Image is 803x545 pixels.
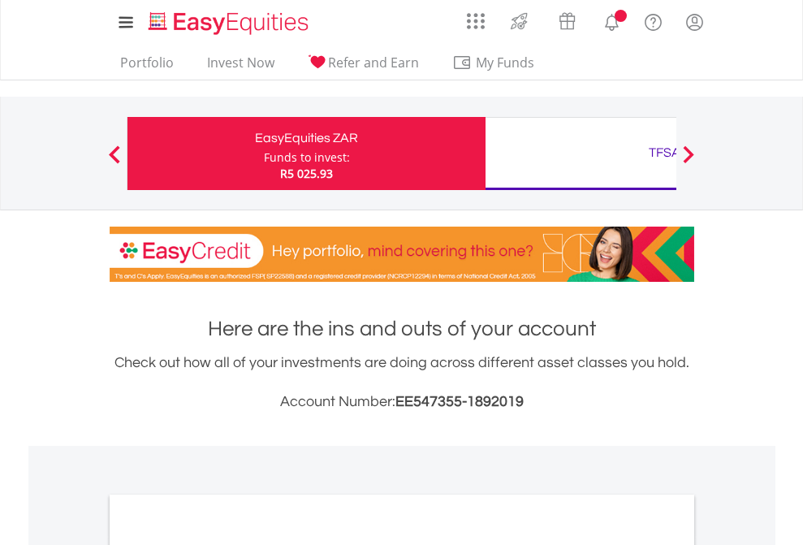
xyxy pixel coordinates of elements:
div: Funds to invest: [264,149,350,166]
span: R5 025.93 [280,166,333,181]
a: FAQ's and Support [632,4,674,37]
h3: Account Number: [110,391,694,413]
div: EasyEquities ZAR [137,127,476,149]
button: Previous [98,154,131,170]
img: vouchers-v2.svg [554,8,581,34]
a: Vouchers [543,4,591,34]
a: AppsGrid [456,4,495,30]
a: Refer and Earn [301,54,425,80]
a: Home page [142,4,315,37]
button: Next [672,154,705,170]
div: Check out how all of your investments are doing across different asset classes you hold. [110,352,694,413]
a: Portfolio [114,54,180,80]
img: thrive-v2.svg [506,8,533,34]
img: grid-menu-icon.svg [467,12,485,30]
span: EE547355-1892019 [395,394,524,409]
span: My Funds [452,52,559,73]
a: Invest Now [201,54,281,80]
a: Notifications [591,4,632,37]
span: Refer and Earn [328,54,419,71]
img: EasyCredit Promotion Banner [110,227,694,282]
img: EasyEquities_Logo.png [145,10,315,37]
h1: Here are the ins and outs of your account [110,314,694,344]
a: My Profile [674,4,715,40]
